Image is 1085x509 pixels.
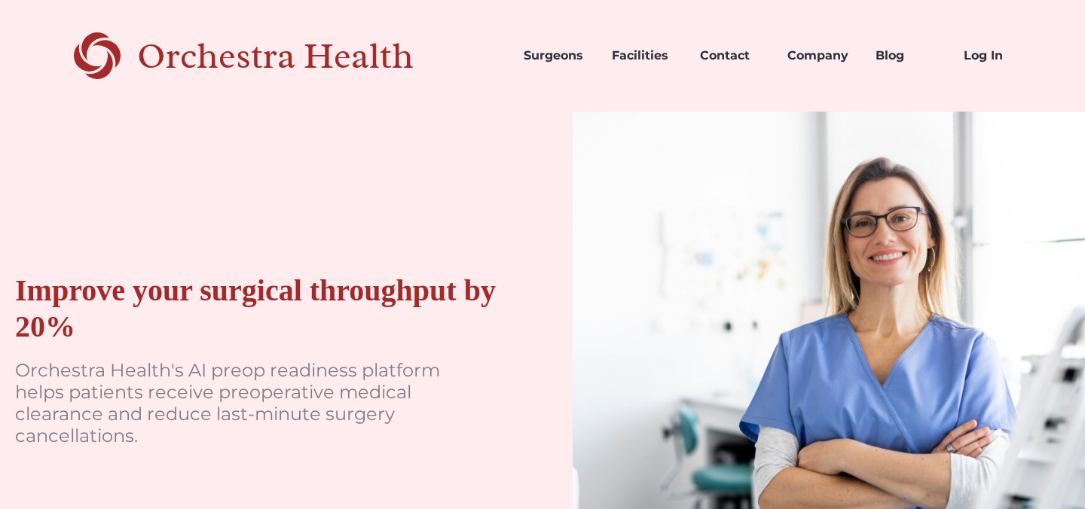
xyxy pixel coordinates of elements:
a: Facilities [600,30,688,81]
a: Log In [952,30,1040,81]
a: Blog [863,30,952,81]
p: Orchestra Health's AI preop readiness platform helps patients receive preoperative medical cleara... [15,360,467,447]
a: Contact [688,30,776,81]
div: Improve your surgical throughput by 20% [15,273,497,345]
div: Orchestra Health [137,41,466,72]
a: Surgeons [512,30,600,81]
a: home [46,30,466,81]
a: Company [775,30,863,81]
